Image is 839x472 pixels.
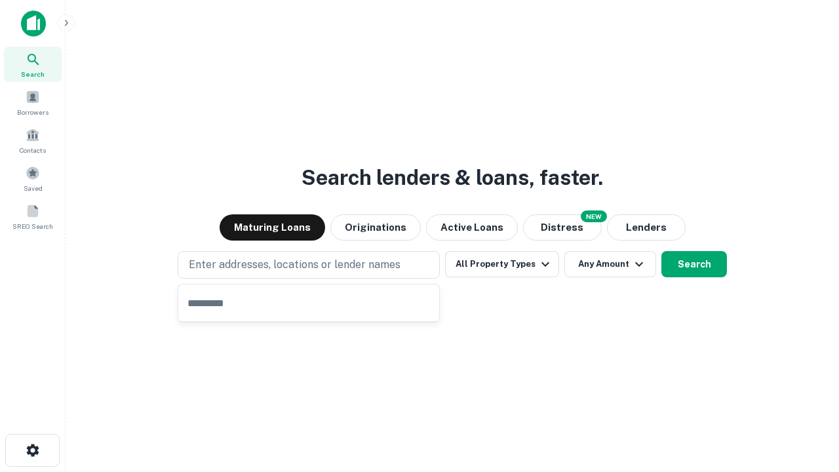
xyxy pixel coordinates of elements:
button: Search [661,251,727,277]
span: Borrowers [17,107,49,117]
button: All Property Types [445,251,559,277]
h3: Search lenders & loans, faster. [302,162,603,193]
button: Any Amount [564,251,656,277]
a: Borrowers [4,85,62,120]
span: Contacts [20,145,46,155]
span: Saved [24,183,43,193]
div: NEW [581,210,607,222]
button: Active Loans [426,214,518,241]
a: Saved [4,161,62,196]
button: Maturing Loans [220,214,325,241]
iframe: Chat Widget [773,367,839,430]
button: Originations [330,214,421,241]
span: Search [21,69,45,79]
span: SREO Search [12,221,53,231]
button: Lenders [607,214,686,241]
img: capitalize-icon.png [21,10,46,37]
a: SREO Search [4,199,62,234]
a: Search [4,47,62,82]
button: Search distressed loans with lien and other non-mortgage details. [523,214,602,241]
a: Contacts [4,123,62,158]
p: Enter addresses, locations or lender names [189,257,400,273]
button: Enter addresses, locations or lender names [178,251,440,279]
